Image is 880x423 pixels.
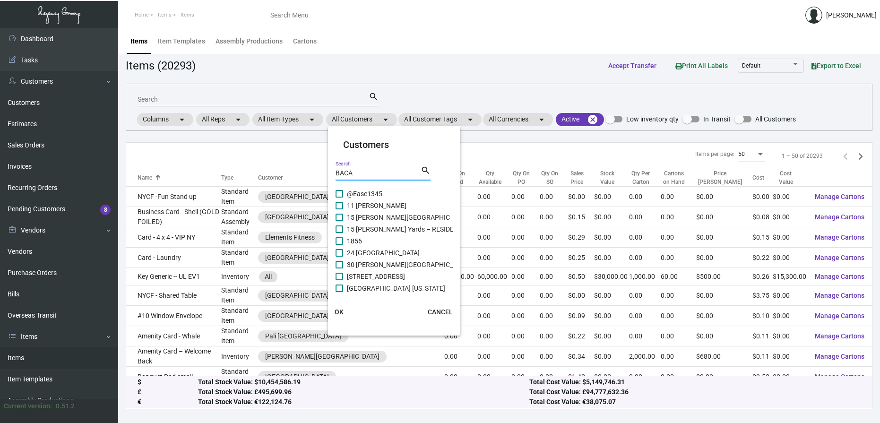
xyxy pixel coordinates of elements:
[347,200,406,211] span: 11 [PERSON_NAME]
[56,401,75,411] div: 0.51.2
[421,165,431,176] mat-icon: search
[420,303,460,320] button: CANCEL
[343,138,445,152] mat-card-title: Customers
[347,283,445,294] span: [GEOGRAPHIC_DATA] [US_STATE]
[347,188,382,199] span: @Ease1345
[347,271,405,282] span: [STREET_ADDRESS]
[347,212,516,223] span: 15 [PERSON_NAME][GEOGRAPHIC_DATA] – RESIDENCES
[347,259,508,270] span: 30 [PERSON_NAME][GEOGRAPHIC_DATA] - Residences
[428,308,453,316] span: CANCEL
[4,401,52,411] div: Current version:
[347,235,362,247] span: 1856
[347,247,420,259] span: 24 [GEOGRAPHIC_DATA]
[347,224,498,235] span: 15 [PERSON_NAME] Yards – RESIDENCES - Inactive
[324,303,354,320] button: OK
[335,308,344,316] span: OK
